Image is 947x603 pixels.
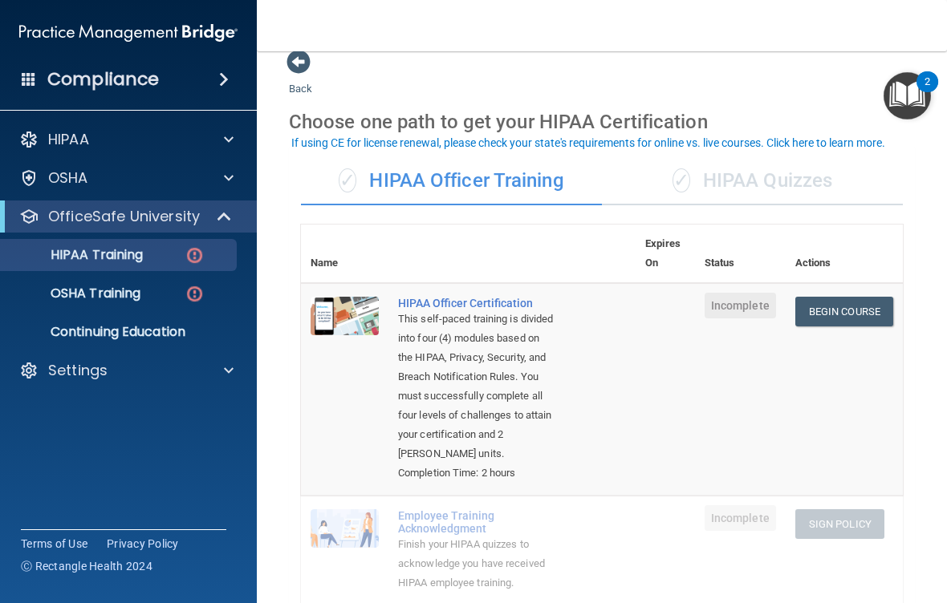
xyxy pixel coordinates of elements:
th: Status [695,225,786,283]
span: Incomplete [705,293,776,318]
a: Begin Course [795,297,893,326]
th: Actions [786,225,903,283]
span: Ⓒ Rectangle Health 2024 [21,558,152,574]
img: PMB logo [19,17,238,49]
img: danger-circle.6113f641.png [185,284,205,304]
div: HIPAA Quizzes [602,157,903,205]
p: OSHA Training [10,285,140,301]
p: HIPAA [48,130,89,149]
div: This self-paced training is divided into four (4) modules based on the HIPAA, Privacy, Security, ... [398,310,555,463]
button: Open Resource Center, 2 new notifications [884,72,931,119]
a: Back [289,63,312,95]
img: danger-circle.6113f641.png [185,245,205,265]
th: Name [301,225,388,283]
h4: Compliance [47,68,159,91]
p: Continuing Education [10,324,230,340]
p: Settings [48,361,108,380]
p: OSHA [48,168,88,188]
div: Employee Training Acknowledgment [398,509,555,535]
iframe: Drift Widget Chat Controller [669,489,928,553]
a: HIPAA [19,130,234,149]
button: If using CE for license renewal, please check your state's requirements for online vs. live cours... [289,135,888,151]
a: Settings [19,361,234,380]
div: Finish your HIPAA quizzes to acknowledge you have received HIPAA employee training. [398,535,555,593]
div: Choose one path to get your HIPAA Certification [289,99,915,145]
a: OSHA [19,168,234,188]
p: OfficeSafe University [48,207,200,226]
div: HIPAA Officer Training [301,157,602,205]
p: HIPAA Training [10,247,143,263]
div: If using CE for license renewal, please check your state's requirements for online vs. live cours... [291,137,885,148]
th: Expires On [636,225,695,283]
span: ✓ [339,168,356,192]
a: Privacy Policy [107,536,179,552]
span: ✓ [673,168,690,192]
a: Terms of Use [21,536,87,552]
a: HIPAA Officer Certification [398,297,555,310]
div: Completion Time: 2 hours [398,463,555,483]
a: OfficeSafe University [19,207,233,226]
div: 2 [925,82,930,103]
